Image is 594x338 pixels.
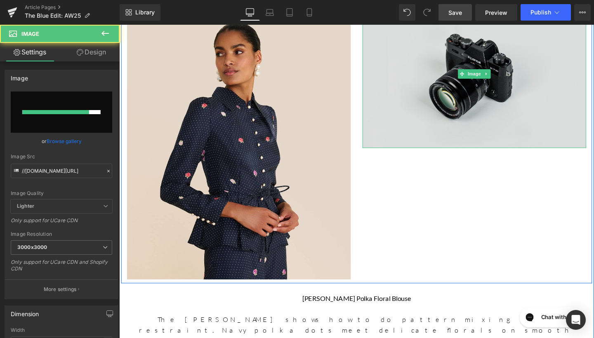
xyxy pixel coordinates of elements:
[530,9,551,16] span: Publish
[574,4,591,21] button: More
[11,164,112,178] input: Link
[11,137,112,146] div: or
[47,134,82,148] a: Browse gallery
[135,9,155,16] span: Library
[299,4,319,21] a: Mobile
[61,43,121,61] a: Design
[25,12,81,19] span: The Blue Edit: AW25
[193,284,307,292] strong: [PERSON_NAME] Polka Floral Blouse
[17,244,47,250] b: 3000x3000
[11,217,112,229] div: Only support for UCare CDN
[11,154,112,160] div: Image Src
[566,310,586,330] div: Open Intercom Messenger
[25,4,120,11] a: Article Pages
[485,8,507,17] span: Preview
[419,4,435,21] button: Redo
[382,47,391,57] a: Expand / Collapse
[11,70,28,82] div: Image
[521,4,571,21] button: Publish
[260,4,280,21] a: Laptop
[475,4,517,21] a: Preview
[44,286,77,293] p: More settings
[11,259,112,277] div: Only support for UCare CDN and Shopify CDN
[11,231,112,237] div: Image Resolution
[17,203,34,209] b: Lighter
[240,4,260,21] a: Desktop
[11,306,39,317] div: Dimension
[417,294,491,321] iframe: Gorgias live chat messenger
[5,279,118,299] button: More settings
[399,4,415,21] button: Undo
[120,4,160,21] a: New Library
[21,31,39,37] span: Image
[11,327,112,333] div: Width
[448,8,462,17] span: Save
[11,190,112,196] div: Image Quality
[365,47,382,57] span: Image
[280,4,299,21] a: Tablet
